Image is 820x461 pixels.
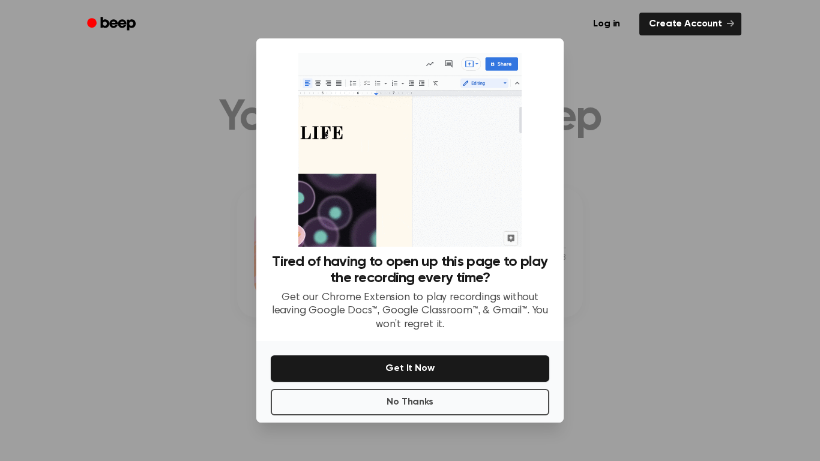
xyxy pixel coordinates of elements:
p: Get our Chrome Extension to play recordings without leaving Google Docs™, Google Classroom™, & Gm... [271,291,549,332]
h3: Tired of having to open up this page to play the recording every time? [271,254,549,286]
img: Beep extension in action [298,53,521,247]
a: Beep [79,13,146,36]
a: Create Account [639,13,741,35]
button: Get It Now [271,355,549,382]
button: No Thanks [271,389,549,415]
a: Log in [581,10,632,38]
